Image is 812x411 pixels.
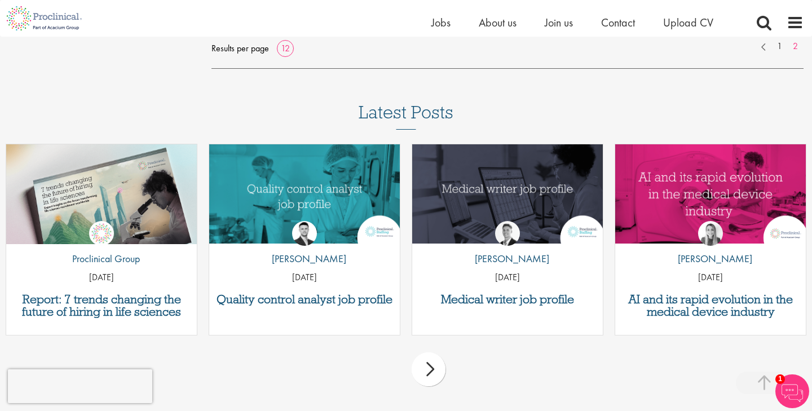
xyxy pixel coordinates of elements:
a: 1 [771,40,788,53]
img: Medical writer job profile [412,144,603,244]
p: Proclinical Group [64,251,140,266]
p: [DATE] [6,271,197,284]
img: Proclinical Group [89,221,114,246]
a: 2 [787,40,804,53]
a: Joshua Godden [PERSON_NAME] [263,221,346,272]
a: Contact [601,15,635,30]
a: Link to a post [6,144,197,244]
a: About us [479,15,517,30]
a: Jobs [431,15,451,30]
p: [PERSON_NAME] [669,251,752,266]
img: quality control analyst job profile [209,144,400,244]
a: Join us [545,15,573,30]
a: Quality control analyst job profile [215,293,394,306]
a: Report: 7 trends changing the future of hiring in life sciences [12,293,191,318]
span: 1 [775,374,785,384]
a: Upload CV [663,15,713,30]
a: Link to a post [615,144,806,244]
div: next [412,352,445,386]
a: 12 [277,42,294,54]
a: Hannah Burke [PERSON_NAME] [669,221,752,272]
a: Link to a post [209,144,400,244]
a: George Watson [PERSON_NAME] [466,221,549,272]
p: [DATE] [615,271,806,284]
img: AI and Its Impact on the Medical Device Industry | Proclinical [615,144,806,244]
span: Results per page [211,40,269,57]
a: Link to a post [412,144,603,244]
p: [PERSON_NAME] [466,251,549,266]
p: [PERSON_NAME] [263,251,346,266]
a: AI and its rapid evolution in the medical device industry [621,293,800,318]
img: Proclinical: Life sciences hiring trends report 2025 [6,144,197,251]
img: Joshua Godden [292,221,317,246]
a: Medical writer job profile [418,293,597,306]
p: [DATE] [209,271,400,284]
img: Chatbot [775,374,809,408]
p: [DATE] [412,271,603,284]
a: Proclinical Group Proclinical Group [64,221,140,272]
img: George Watson [495,221,520,246]
img: Hannah Burke [698,221,723,246]
h3: Latest Posts [359,103,453,130]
